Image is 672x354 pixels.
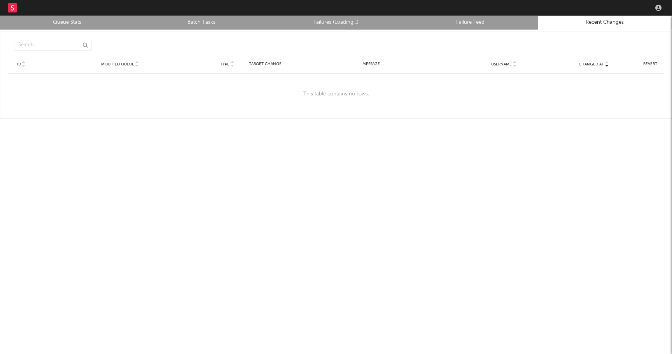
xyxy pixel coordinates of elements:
[139,18,265,27] a: Batch Tasks
[285,61,457,67] div: Message
[14,40,92,51] input: Search...
[101,62,134,67] span: Modified Queue
[220,62,229,67] span: Type
[8,74,664,114] div: This table contains no rows.
[408,18,534,27] a: Failure Feed
[640,61,660,67] div: Revert
[491,62,512,67] span: Username
[248,61,282,67] div: Target Change
[17,62,21,67] span: ID
[4,18,130,27] a: Queue Stats
[579,62,604,67] span: Changed At
[542,18,668,27] a: Recent Changes
[273,18,399,27] a: Failures (Loading...)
